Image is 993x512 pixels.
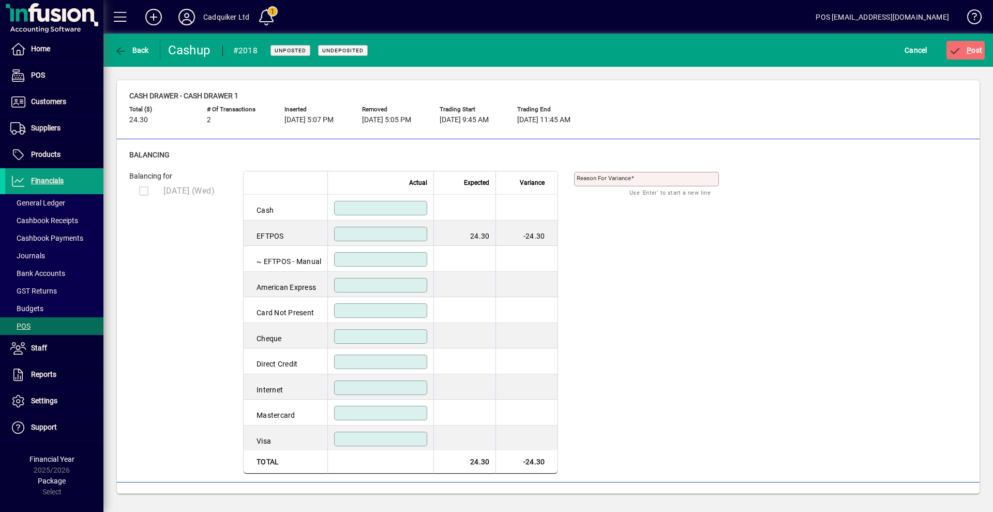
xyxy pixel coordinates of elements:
td: Visa [244,426,327,451]
td: -24.30 [495,221,558,246]
a: POS [5,63,103,89]
span: Expected [464,177,489,188]
a: Staff [5,335,103,361]
a: Knowledge Base [959,2,980,36]
a: Journals [5,247,103,265]
span: Trading start [440,106,502,113]
span: Unposted [275,47,306,54]
span: Financial Year [29,455,74,463]
span: Inserted [284,106,347,113]
span: Suppliers [31,124,61,132]
a: GST Returns [5,282,103,300]
a: Suppliers [5,115,103,141]
td: Direct Credit [244,348,327,374]
button: Add [137,8,170,26]
a: Products [5,142,103,168]
span: Cash drawer - Cash Drawer 1 [129,92,238,100]
a: Home [5,36,103,62]
td: Cash [244,195,327,221]
td: Card Not Present [244,297,327,323]
span: Journals [10,252,45,260]
a: Cashbook Receipts [5,212,103,229]
span: Removed [362,106,424,113]
td: Total [244,450,327,474]
span: [DATE] 9:45 AM [440,116,489,124]
span: Financials [31,177,64,185]
button: Cancel [902,41,930,60]
button: Post [946,41,985,60]
span: Reports [31,370,56,378]
span: Trading end [517,106,579,113]
span: Package [38,477,66,485]
div: Balancing for [129,171,233,182]
span: Customers [31,97,66,106]
div: #2018 [233,42,258,59]
span: Cashbook Payments [10,234,83,242]
td: Internet [244,374,327,400]
span: Back [114,46,149,54]
td: -24.30 [495,450,558,474]
span: Settings [31,397,57,405]
a: Reports [5,362,103,388]
span: Bank Accounts [10,269,65,277]
a: Settings [5,388,103,414]
app-page-header-button: Back [103,41,160,60]
span: 2 [207,116,211,124]
a: Customers [5,89,103,115]
td: 24.30 [433,450,495,474]
a: POS [5,317,103,335]
td: Cheque [244,323,327,349]
span: [DATE] 5:07 PM [284,116,334,124]
a: Cashbook Payments [5,229,103,247]
span: # of Transactions [207,106,269,113]
div: Cadquiker Ltd [203,9,249,25]
a: Budgets [5,300,103,317]
button: Back [112,41,152,60]
span: Home [31,45,50,53]
mat-label: Reason for variance [577,174,631,182]
span: P [967,46,971,54]
a: Support [5,415,103,441]
span: [DATE] 5:05 PM [362,116,411,124]
span: GST Returns [10,287,57,295]
span: 24.30 [129,116,148,124]
span: Cashbook Receipts [10,216,78,225]
div: POS [EMAIL_ADDRESS][DOMAIN_NAME] [816,9,949,25]
td: EFTPOS [244,221,327,246]
span: Support [31,423,57,431]
span: Balancing [129,151,170,159]
mat-hint: Use 'Enter' to start a new line [629,186,711,198]
span: POS [31,71,45,79]
span: Staff [31,344,47,352]
span: [DATE] 11:45 AM [517,116,570,124]
td: ~ EFTPOS - Manual [244,246,327,272]
span: Total ($) [129,106,191,113]
td: Mastercard [244,400,327,426]
span: Budgets [10,304,43,313]
td: 24.30 [433,221,495,246]
span: General Ledger [10,199,65,207]
span: ost [949,46,983,54]
td: American Express [244,272,327,298]
span: Cancel [905,42,927,58]
span: Undeposited [322,47,364,54]
span: Actual [409,177,427,188]
span: POS [10,322,31,330]
span: Variance [520,177,545,188]
span: [DATE] (Wed) [163,186,215,196]
a: Bank Accounts [5,265,103,282]
div: Cashup [168,42,212,58]
span: Products [31,150,61,158]
a: General Ledger [5,194,103,212]
button: Profile [170,8,203,26]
